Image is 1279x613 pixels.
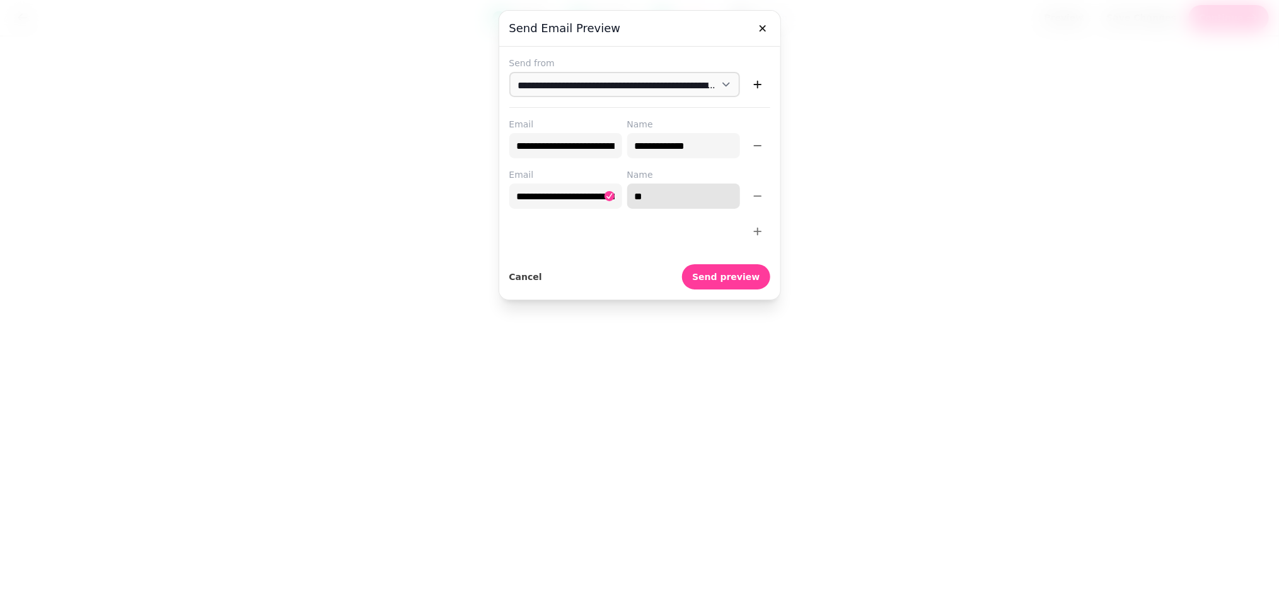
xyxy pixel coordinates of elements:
h3: Send email preview [509,21,770,36]
span: Send preview [692,272,760,281]
button: Send preview [682,264,770,289]
label: Name [627,118,740,131]
label: Email [509,168,622,181]
label: Name [627,168,740,181]
label: Email [509,118,622,131]
span: Cancel [509,272,542,281]
button: Cancel [509,264,542,289]
label: Send from [509,57,770,69]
